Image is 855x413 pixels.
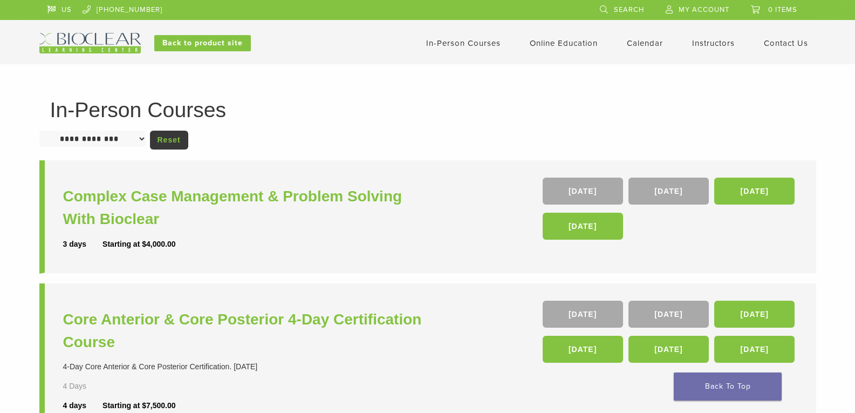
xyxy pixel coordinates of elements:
[543,178,623,205] a: [DATE]
[614,5,644,14] span: Search
[628,178,709,205] a: [DATE]
[543,301,623,328] a: [DATE]
[628,336,709,363] a: [DATE]
[426,38,501,48] a: In-Person Courses
[102,400,175,411] div: Starting at $7,500.00
[674,373,782,401] a: Back To Top
[530,38,598,48] a: Online Education
[714,336,795,363] a: [DATE]
[714,301,795,328] a: [DATE]
[50,99,805,120] h1: In-Person Courses
[714,178,795,205] a: [DATE]
[150,131,188,150] a: Reset
[39,33,141,53] img: Bioclear
[628,301,709,328] a: [DATE]
[63,381,118,392] div: 4 Days
[63,185,430,231] a: Complex Case Management & Problem Solving With Bioclear
[692,38,735,48] a: Instructors
[679,5,729,14] span: My Account
[543,213,623,240] a: [DATE]
[102,239,175,250] div: Starting at $4,000.00
[543,178,798,245] div: , , ,
[764,38,808,48] a: Contact Us
[63,361,430,373] div: 4-Day Core Anterior & Core Posterior Certification. [DATE]
[63,400,103,411] div: 4 days
[63,239,103,250] div: 3 days
[543,336,623,363] a: [DATE]
[63,308,430,354] a: Core Anterior & Core Posterior 4-Day Certification Course
[768,5,797,14] span: 0 items
[543,301,798,368] div: , , , , ,
[154,35,251,51] a: Back to product site
[627,38,663,48] a: Calendar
